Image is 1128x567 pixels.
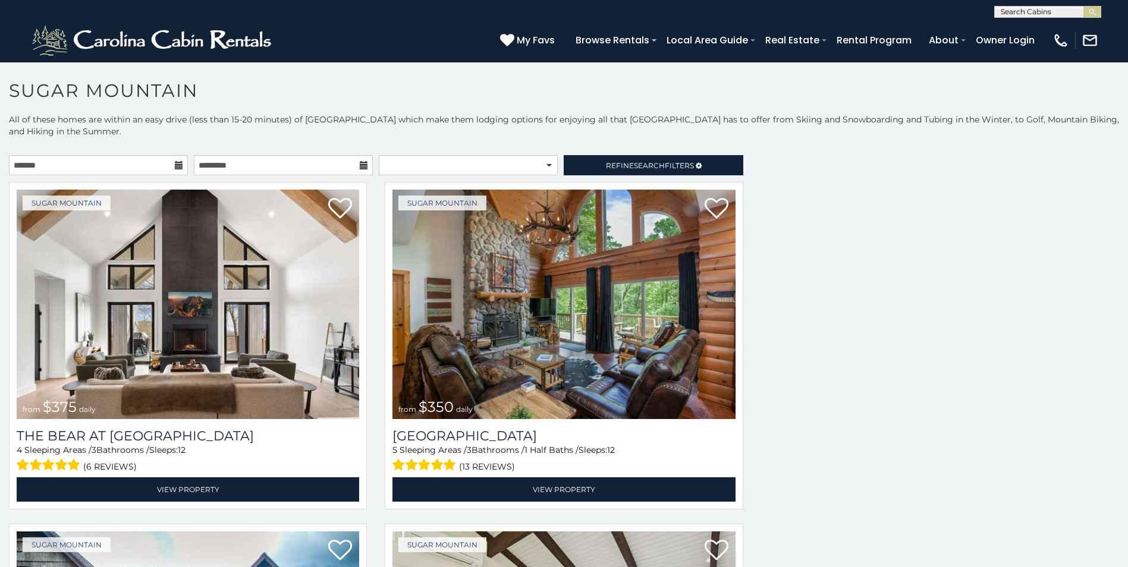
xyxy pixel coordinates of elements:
[23,537,111,552] a: Sugar Mountain
[517,33,555,48] span: My Favs
[831,30,918,51] a: Rental Program
[634,161,665,170] span: Search
[17,445,22,455] span: 4
[759,30,825,51] a: Real Estate
[392,444,735,474] div: Sleeping Areas / Bathrooms / Sleeps:
[83,459,137,474] span: (6 reviews)
[1052,32,1069,49] img: phone-regular-white.png
[467,445,472,455] span: 3
[43,398,77,415] span: $375
[607,445,615,455] span: 12
[606,161,694,170] span: Refine Filters
[17,444,359,474] div: Sleeping Areas / Bathrooms / Sleeps:
[524,445,579,455] span: 1 Half Baths /
[1082,32,1098,49] img: mail-regular-white.png
[392,428,735,444] a: [GEOGRAPHIC_DATA]
[570,30,655,51] a: Browse Rentals
[17,428,359,444] a: The Bear At [GEOGRAPHIC_DATA]
[392,445,397,455] span: 5
[328,197,352,222] a: Add to favorites
[79,405,96,414] span: daily
[500,33,558,48] a: My Favs
[661,30,754,51] a: Local Area Guide
[392,190,735,419] img: 1714398141_thumbnail.jpeg
[564,155,743,175] a: RefineSearchFilters
[17,190,359,419] a: from $375 daily
[92,445,96,455] span: 3
[392,428,735,444] h3: Grouse Moor Lodge
[30,23,276,58] img: White-1-2.png
[923,30,964,51] a: About
[17,477,359,502] a: View Property
[23,196,111,210] a: Sugar Mountain
[398,405,416,414] span: from
[705,197,728,222] a: Add to favorites
[459,459,515,474] span: (13 reviews)
[970,30,1041,51] a: Owner Login
[178,445,186,455] span: 12
[419,398,454,415] span: $350
[392,190,735,419] a: from $350 daily
[392,477,735,502] a: View Property
[456,405,473,414] span: daily
[705,538,728,563] a: Add to favorites
[17,190,359,419] img: 1714387646_thumbnail.jpeg
[328,538,352,563] a: Add to favorites
[17,428,359,444] h3: The Bear At Sugar Mountain
[398,196,486,210] a: Sugar Mountain
[398,537,486,552] a: Sugar Mountain
[23,405,40,414] span: from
